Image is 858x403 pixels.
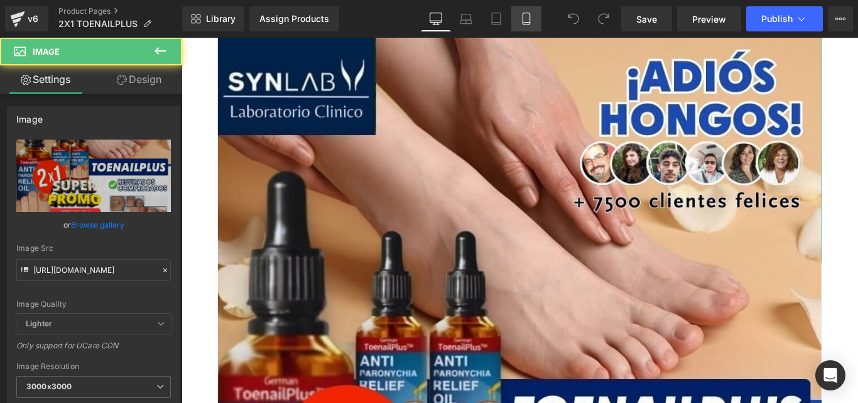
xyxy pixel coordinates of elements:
a: Browse gallery [71,214,124,236]
div: Only support for UCare CDN [16,341,171,359]
div: or [16,218,171,231]
a: New Library [182,6,244,31]
button: Undo [561,6,586,31]
input: Link [16,259,171,281]
span: 2X1 TOENAILPLUS [58,19,138,29]
span: Preview [692,13,726,26]
b: 3000x3000 [26,382,72,391]
span: Save [636,13,657,26]
span: Library [206,13,236,25]
a: Mobile [511,6,541,31]
div: Open Intercom Messenger [815,360,845,390]
span: Publish [761,14,793,24]
div: v6 [25,11,41,27]
a: Preview [677,6,741,31]
button: More [828,6,853,31]
div: Assign Products [259,14,329,24]
a: Design [94,65,185,94]
a: Tablet [481,6,511,31]
div: Image Src [16,244,171,253]
a: Desktop [421,6,451,31]
a: Product Pages [58,6,182,16]
div: Image Resolution [16,362,171,371]
button: Publish [746,6,823,31]
button: Redo [591,6,616,31]
a: Laptop [451,6,481,31]
div: Image [16,107,43,124]
span: Image [33,47,60,57]
b: Lighter [26,319,52,328]
a: v6 [5,6,48,31]
div: Image Quality [16,300,171,309]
